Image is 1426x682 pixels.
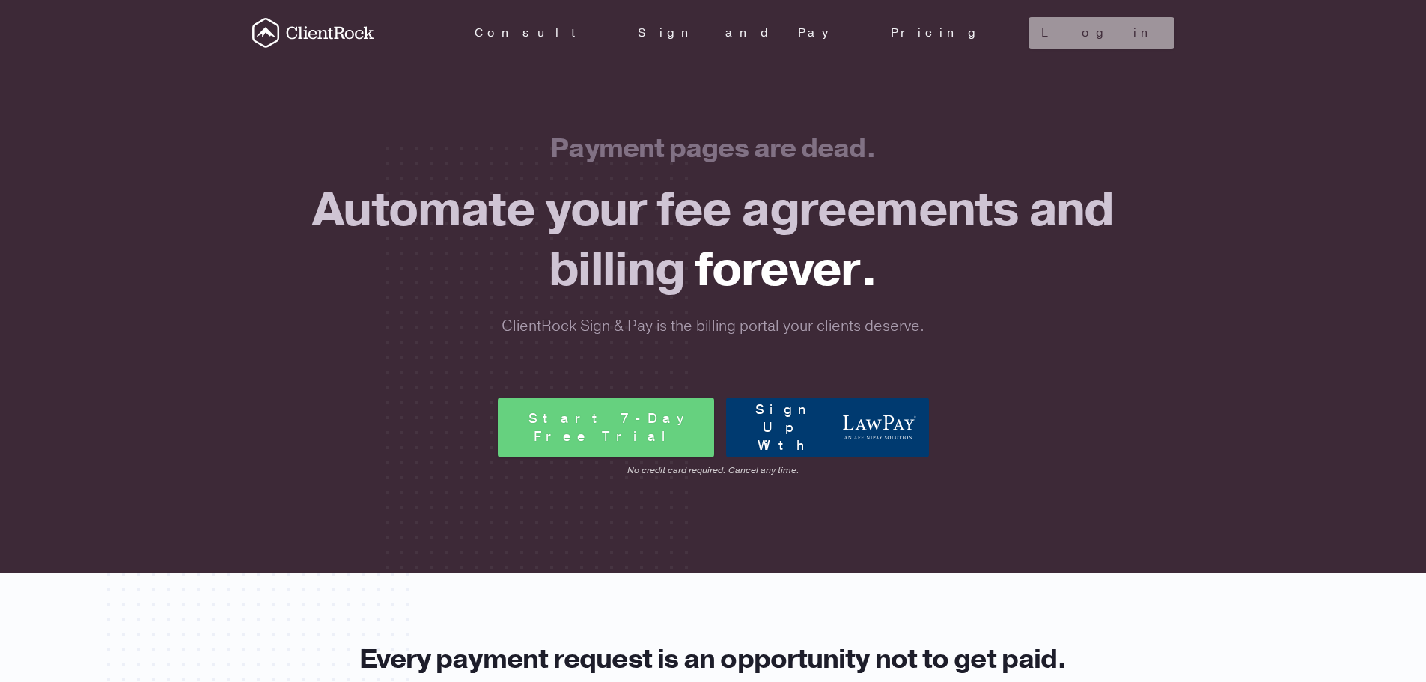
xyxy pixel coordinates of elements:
[252,18,374,48] a: Go to the homepage
[726,398,929,457] a: Sign Up With
[252,132,1174,165] h3: Payment pages are dead.
[258,645,1168,675] h3: Every payment request is an opportunity not to get paid.
[252,18,374,48] svg: ClientRock Logo
[498,398,714,457] a: Start 7-Day Free Trial
[498,463,929,477] span: No credit card required. Cancel any time.
[638,25,838,41] a: Sign and Pay
[891,25,982,41] a: Pricing
[1029,17,1174,49] a: Log in
[426,315,1001,338] p: ClientRock Sign & Pay is the billing portal your clients deserve.
[695,237,877,302] span: forever.
[252,180,1174,300] h2: Automate your fee agreements and billing
[475,25,585,41] a: Consult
